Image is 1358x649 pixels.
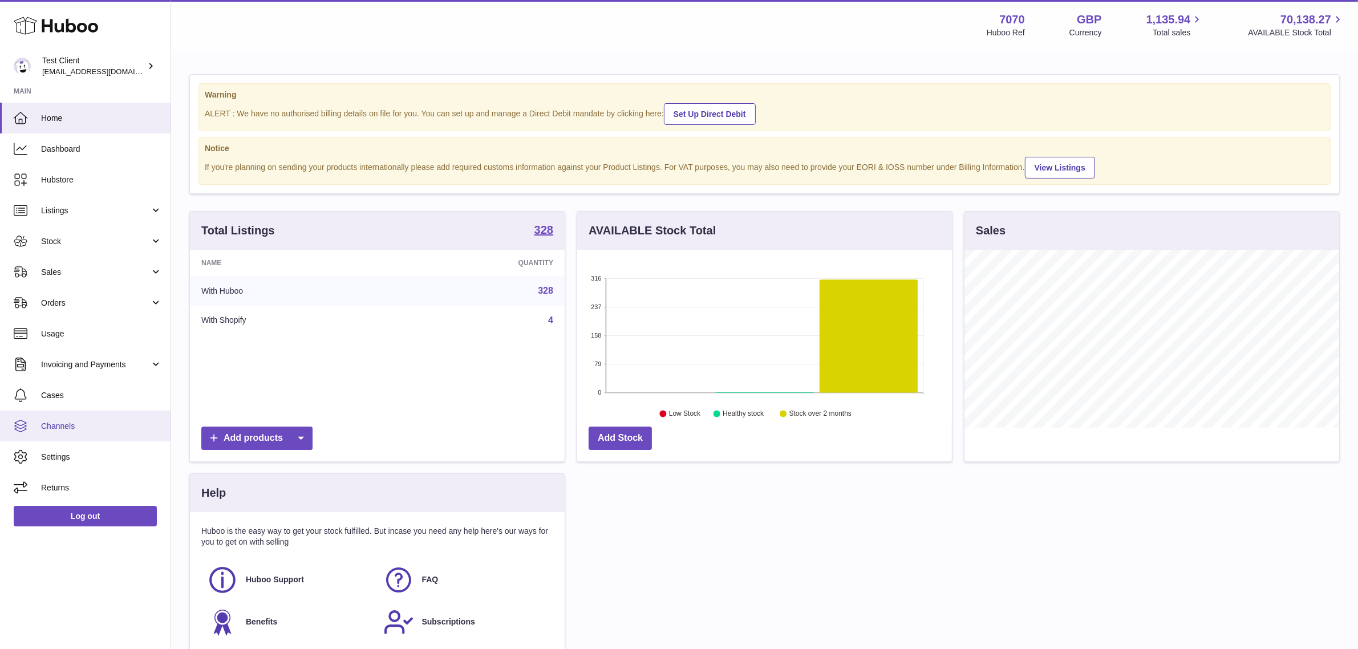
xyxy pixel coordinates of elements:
div: Huboo Ref [987,27,1025,38]
a: Log out [14,506,157,526]
span: Home [41,113,162,124]
span: 70,138.27 [1280,12,1331,27]
span: AVAILABLE Stock Total [1248,27,1344,38]
a: FAQ [383,565,548,595]
h3: Sales [976,223,1006,238]
text: Healthy stock [723,410,764,418]
text: 79 [594,360,601,367]
span: Invoicing and Payments [41,359,150,370]
h3: AVAILABLE Stock Total [589,223,716,238]
a: Huboo Support [207,565,372,595]
span: Returns [41,482,162,493]
span: Subscriptions [422,616,475,627]
span: Huboo Support [246,574,304,585]
span: Benefits [246,616,277,627]
a: 328 [534,224,553,238]
span: Usage [41,328,162,339]
a: Subscriptions [383,607,548,638]
span: Dashboard [41,144,162,155]
text: 316 [591,275,601,282]
div: Currency [1069,27,1102,38]
a: Add products [201,427,313,450]
td: With Huboo [190,276,392,306]
text: Low Stock [669,410,701,418]
a: 70,138.27 AVAILABLE Stock Total [1248,12,1344,38]
strong: GBP [1077,12,1101,27]
div: If you're planning on sending your products internationally please add required customs informati... [205,155,1324,179]
span: Sales [41,267,150,278]
span: Stock [41,236,150,247]
span: Total sales [1153,27,1203,38]
a: Add Stock [589,427,652,450]
a: Benefits [207,607,372,638]
text: 158 [591,332,601,339]
a: 1,135.94 Total sales [1146,12,1204,38]
a: 328 [538,286,553,295]
a: 4 [548,315,553,325]
a: Set Up Direct Debit [664,103,756,125]
h3: Help [201,485,226,501]
strong: Warning [205,90,1324,100]
span: Channels [41,421,162,432]
span: Listings [41,205,150,216]
p: Huboo is the easy way to get your stock fulfilled. But incase you need any help here's our ways f... [201,526,553,547]
text: 0 [598,389,601,396]
span: Orders [41,298,150,309]
span: FAQ [422,574,439,585]
img: internalAdmin-7070@internal.huboo.com [14,58,31,75]
span: 1,135.94 [1146,12,1191,27]
div: Test Client [42,55,145,77]
strong: 7070 [999,12,1025,27]
span: [EMAIL_ADDRESS][DOMAIN_NAME] [42,67,168,76]
td: With Shopify [190,306,392,335]
a: View Listings [1025,157,1095,179]
div: ALERT : We have no authorised billing details on file for you. You can set up and manage a Direct... [205,102,1324,125]
span: Hubstore [41,175,162,185]
th: Quantity [392,250,565,276]
span: Cases [41,390,162,401]
strong: Notice [205,143,1324,154]
th: Name [190,250,392,276]
span: Settings [41,452,162,463]
strong: 328 [534,224,553,236]
h3: Total Listings [201,223,275,238]
text: Stock over 2 months [789,410,852,418]
text: 237 [591,303,601,310]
